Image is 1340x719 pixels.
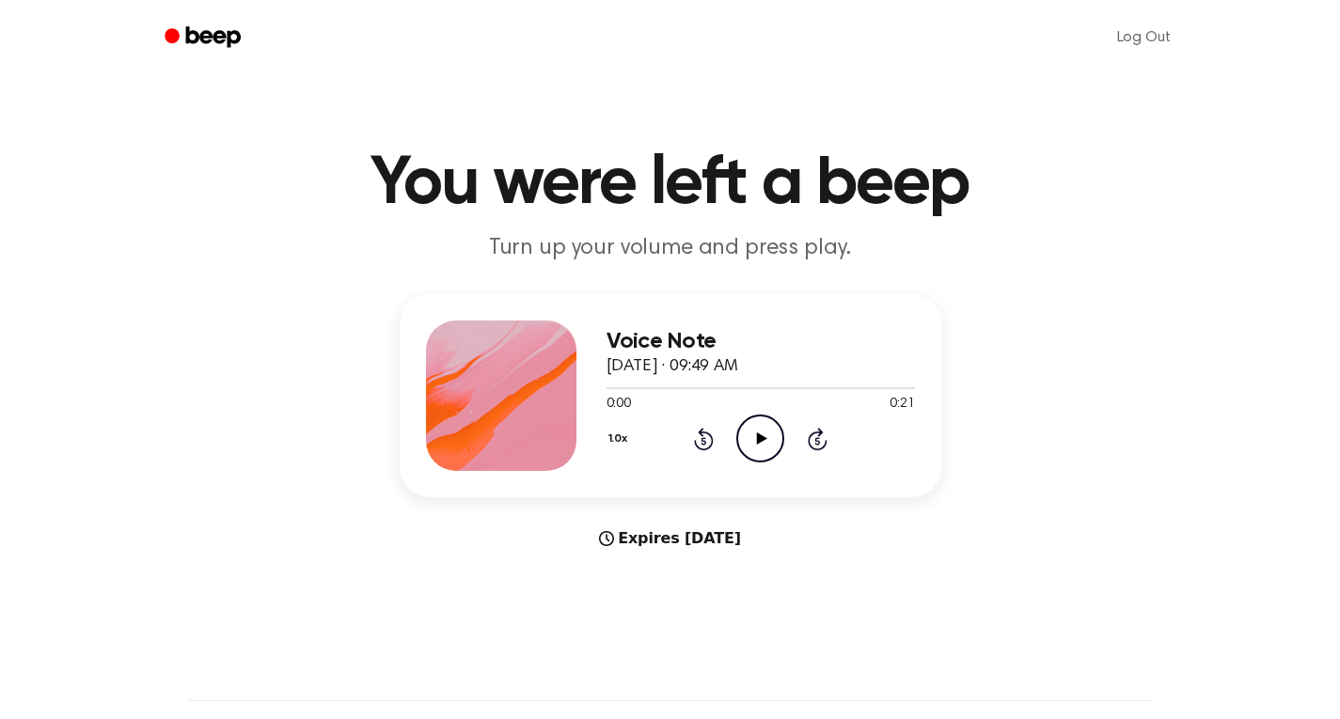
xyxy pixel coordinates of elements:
button: 1.0x [607,423,635,455]
span: [DATE] · 09:49 AM [607,358,738,375]
span: 0:00 [607,395,631,414]
div: Expires [DATE] [400,527,941,550]
span: 0:21 [890,395,914,414]
a: Log Out [1098,15,1190,60]
h3: Voice Note [607,329,915,354]
a: Beep [151,20,258,56]
h1: You were left a beep [189,150,1152,218]
p: Turn up your volume and press play. [309,233,1032,264]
